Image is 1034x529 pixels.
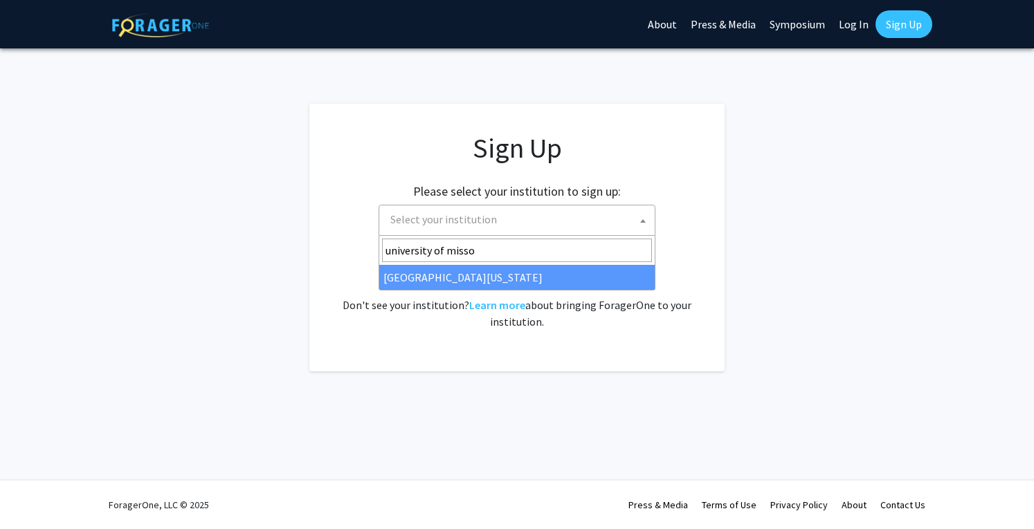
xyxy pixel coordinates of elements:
[975,467,1024,519] iframe: Chat
[109,481,209,529] div: ForagerOne, LLC © 2025
[379,205,655,236] span: Select your institution
[842,499,867,511] a: About
[112,13,209,37] img: ForagerOne Logo
[413,184,621,199] h2: Please select your institution to sign up:
[337,263,697,330] div: Already have an account? . Don't see your institution? about bringing ForagerOne to your institut...
[628,499,688,511] a: Press & Media
[337,131,697,165] h1: Sign Up
[876,10,932,38] a: Sign Up
[379,265,655,290] li: [GEOGRAPHIC_DATA][US_STATE]
[382,239,652,262] input: Search
[385,205,655,234] span: Select your institution
[469,298,525,312] a: Learn more about bringing ForagerOne to your institution
[880,499,925,511] a: Contact Us
[702,499,756,511] a: Terms of Use
[390,212,497,226] span: Select your institution
[770,499,828,511] a: Privacy Policy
